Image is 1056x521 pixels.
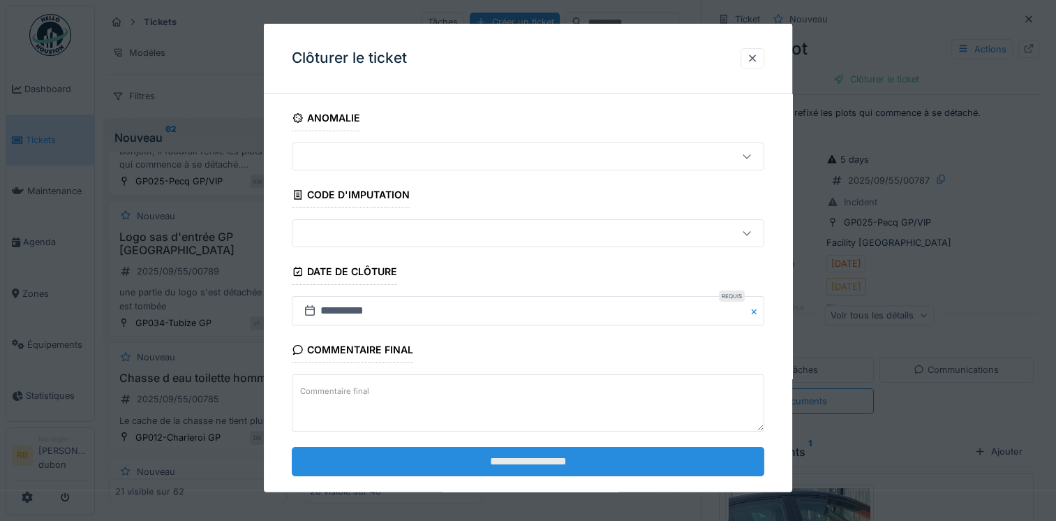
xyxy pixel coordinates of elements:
div: Date de clôture [292,261,397,285]
div: Anomalie [292,108,360,131]
div: Code d'imputation [292,184,410,208]
div: Requis [719,291,745,302]
label: Commentaire final [297,382,372,399]
button: Close [749,296,764,325]
div: Commentaire final [292,339,413,363]
h3: Clôturer le ticket [292,50,407,67]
